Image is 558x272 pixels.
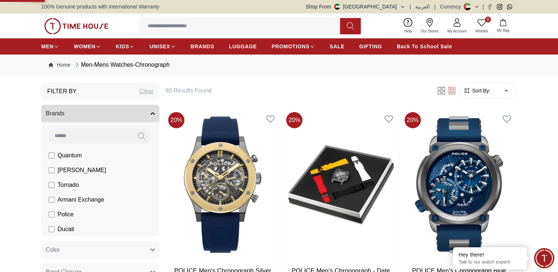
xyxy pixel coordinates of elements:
a: SALE [330,40,344,53]
input: Tornado [49,182,55,188]
span: Back To School Sale [397,43,452,50]
button: Brands [41,105,159,122]
button: Color [41,241,159,259]
span: UNISEX [149,43,170,50]
span: Armani Exchange [58,195,104,204]
span: Wishlist [472,28,491,34]
span: Sort By: [471,87,491,94]
div: Clear [139,87,153,96]
span: Quantum [58,151,82,160]
span: Help [401,28,415,34]
a: GIFTING [359,40,382,53]
p: Talk to our watch expert! [458,259,521,265]
img: ... [44,18,108,34]
a: MEN [41,40,59,53]
a: Instagram [497,4,502,10]
button: Shop From[GEOGRAPHIC_DATA] [306,3,405,10]
span: MEN [41,43,53,50]
a: Help [400,17,416,35]
div: Currency [440,3,464,10]
img: POLICE Men's Chronograph Blue Dial Watch - PEWGM0071803 [402,109,516,260]
span: 20 % [286,112,302,128]
img: POLICE Men's Chronograph Silver Dial Watch - PEWJQ0006406 [165,109,280,260]
input: Quantum [49,153,55,158]
input: Ducati [49,226,55,232]
span: 100% Genuine products with International Warranty [41,3,159,10]
span: PROMOTIONS [271,43,309,50]
div: Men-Mens Watches-Chronograph [73,60,169,69]
button: العربية [415,3,430,10]
a: BRANDS [191,40,214,53]
span: WOMEN [74,43,96,50]
span: My Account [444,28,469,34]
a: Home [49,61,70,69]
span: KIDS [116,43,129,50]
div: Hey there! [458,251,521,258]
button: My Bag [492,17,514,35]
input: [PERSON_NAME] [49,167,55,173]
span: My Bag [494,28,512,33]
a: 0Wishlist [471,17,492,35]
span: | [434,3,436,10]
span: [PERSON_NAME] [58,166,106,175]
span: | [410,3,411,10]
span: LUGGAGE [229,43,257,50]
img: United Arab Emirates [334,4,340,10]
a: PROMOTIONS [271,40,315,53]
span: Our Stores [418,28,441,34]
img: POLICE Men's Chronograph - Date Black Dial Watch - PEWGO0052402-SET [283,109,398,260]
span: Tornado [58,181,79,189]
a: KIDS [116,40,135,53]
span: SALE [330,43,344,50]
span: Brands [46,109,65,118]
span: GIFTING [359,43,382,50]
span: Color [46,245,60,254]
a: WOMEN [74,40,101,53]
nav: Breadcrumb [41,55,517,75]
a: Our Stores [416,17,443,35]
a: Whatsapp [507,4,512,10]
a: Back To School Sale [397,40,452,53]
span: Ducati [58,225,74,234]
a: Facebook [487,4,492,10]
span: 0 [485,17,491,22]
button: Sort By: [463,87,491,94]
h6: 90 Results Found [165,86,427,95]
h3: Filter By [47,87,77,96]
input: Armani Exchange [49,197,55,203]
a: LUGGAGE [229,40,257,53]
span: BRANDS [191,43,214,50]
a: UNISEX [149,40,176,53]
span: 20 % [405,112,421,128]
div: Chat Widget [534,248,554,268]
input: Police [49,212,55,217]
span: Police [58,210,74,219]
span: 20 % [168,112,184,128]
span: | [482,3,484,10]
